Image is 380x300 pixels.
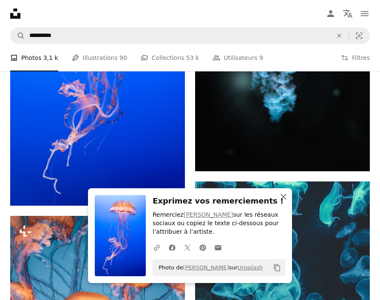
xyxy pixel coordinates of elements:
[322,5,339,22] a: Connexion / S’inscrire
[141,44,199,71] a: Collections 53 k
[180,239,195,256] a: Partagez-leTwitter
[259,53,263,62] span: 9
[153,195,285,207] h3: Exprimez vos remerciements !
[238,264,263,271] a: Unsplash
[72,44,127,71] a: Illustrations 90
[183,264,229,271] a: [PERSON_NAME]
[349,28,369,44] button: Recherche de visuels
[11,28,25,44] button: Rechercher sur Unsplash
[195,239,210,256] a: Partagez-lePinterest
[153,211,285,236] p: Remerciez sur les réseaux sociaux ou copiez le texte ci-dessous pour l’attribuer à l’artiste.
[10,27,370,44] form: Rechercher des visuels sur tout le site
[10,71,185,79] a: méduses roses et oranges
[10,8,20,19] a: Accueil — Unsplash
[186,53,199,62] span: 53 k
[339,5,356,22] button: Langue
[184,211,233,218] a: [PERSON_NAME]
[164,239,180,256] a: Partagez-leFacebook
[119,53,127,62] span: 90
[330,28,349,44] button: Effacer
[341,44,370,71] button: Filtres
[210,239,226,256] a: Partager par mail
[154,261,263,275] span: Photo de sur
[213,44,263,71] a: Utilisateurs 9
[270,260,284,275] button: Copier dans le presse-papier
[356,5,373,22] button: Menu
